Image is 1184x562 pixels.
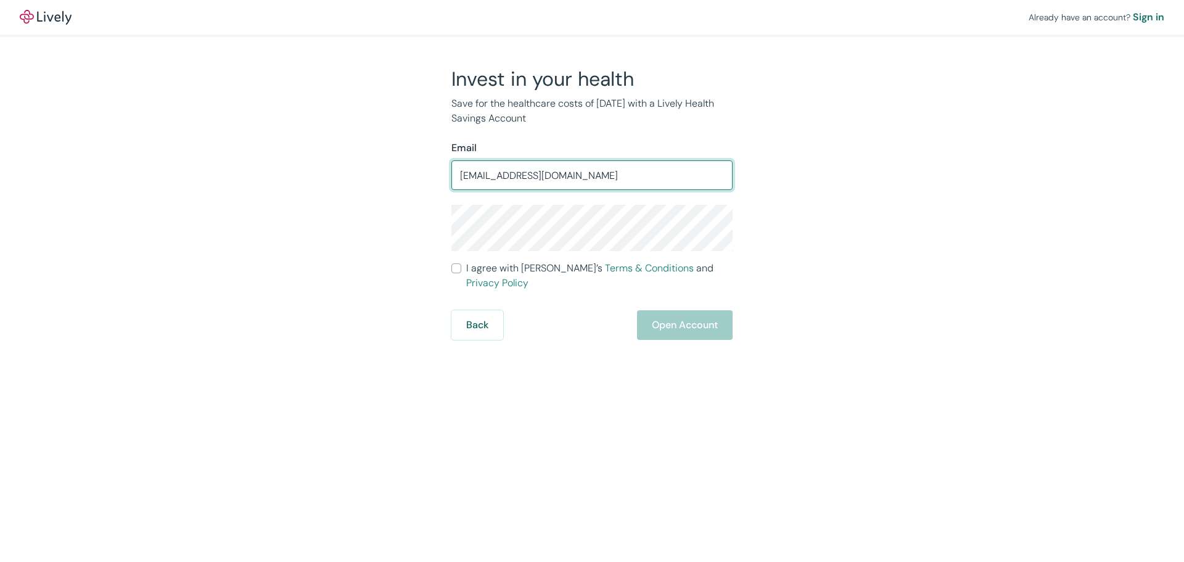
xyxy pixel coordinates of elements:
span: I agree with [PERSON_NAME]’s and [466,261,733,291]
a: Terms & Conditions [605,262,694,275]
h2: Invest in your health [451,67,733,91]
p: Save for the healthcare costs of [DATE] with a Lively Health Savings Account [451,96,733,126]
div: Already have an account? [1029,10,1164,25]
label: Email [451,141,477,155]
img: Lively [20,10,72,25]
a: Sign in [1133,10,1164,25]
a: Privacy Policy [466,276,528,289]
a: LivelyLively [20,10,72,25]
button: Back [451,310,503,340]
